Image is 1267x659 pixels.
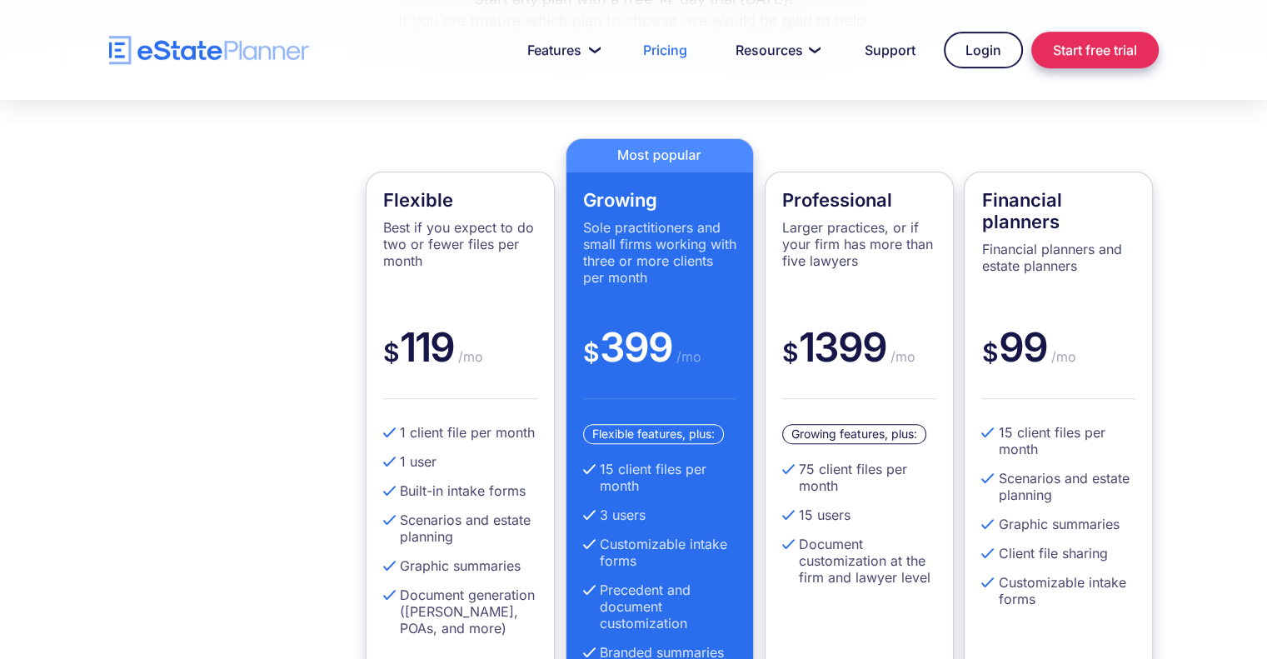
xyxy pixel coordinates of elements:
[981,516,1135,532] li: Graphic summaries
[782,322,936,399] div: 1399
[1031,32,1159,68] a: Start free trial
[583,189,737,211] h4: Growing
[782,424,926,444] div: Growing features, plus:
[981,322,1135,399] div: 99
[383,587,537,637] li: Document generation ([PERSON_NAME], POAs, and more)
[383,557,537,574] li: Graphic summaries
[507,33,615,67] a: Features
[583,461,737,494] li: 15 client files per month
[1046,348,1075,365] span: /mo
[583,424,724,444] div: Flexible features, plus:
[981,424,1135,457] li: 15 client files per month
[583,322,737,399] div: 399
[383,512,537,545] li: Scenarios and estate planning
[981,574,1135,607] li: Customizable intake forms
[109,36,309,65] a: home
[886,348,915,365] span: /mo
[623,33,707,67] a: Pricing
[383,337,400,367] span: $
[782,219,936,269] p: Larger practices, or if your firm has more than five lawyers
[583,536,737,569] li: Customizable intake forms
[981,470,1135,503] li: Scenarios and estate planning
[383,482,537,499] li: Built-in intake forms
[944,32,1023,68] a: Login
[383,189,537,211] h4: Flexible
[672,348,701,365] span: /mo
[583,507,737,523] li: 3 users
[583,219,737,286] p: Sole practitioners and small firms working with three or more clients per month
[782,189,936,211] h4: Professional
[454,348,483,365] span: /mo
[383,424,537,441] li: 1 client file per month
[782,507,936,523] li: 15 users
[583,337,600,367] span: $
[383,322,537,399] div: 119
[981,545,1135,562] li: Client file sharing
[981,241,1135,274] p: Financial planners and estate planners
[716,33,836,67] a: Resources
[981,189,1135,232] h4: Financial planners
[383,453,537,470] li: 1 user
[845,33,935,67] a: Support
[782,337,799,367] span: $
[782,461,936,494] li: 75 client files per month
[782,536,936,586] li: Document customization at the firm and lawyer level
[383,219,537,269] p: Best if you expect to do two or fewer files per month
[981,337,998,367] span: $
[583,582,737,632] li: Precedent and document customization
